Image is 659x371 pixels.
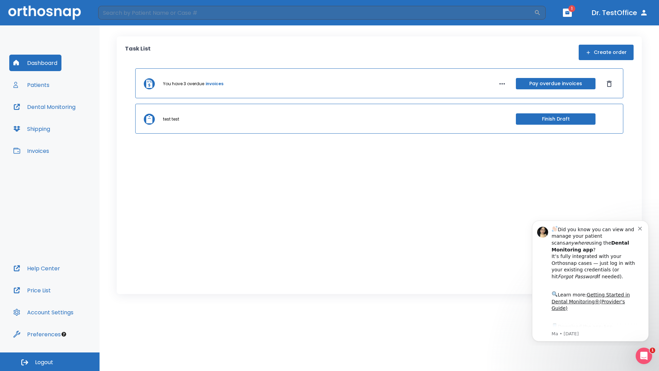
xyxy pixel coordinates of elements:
[125,45,151,60] p: Task List
[8,5,81,20] img: Orthosnap
[30,116,116,123] p: Message from Ma, sent 4w ago
[30,108,116,143] div: Download the app: | ​ Let us know if you need help getting started!
[9,326,65,342] button: Preferences
[9,304,78,321] button: Account Settings
[568,5,575,12] span: 1
[206,81,223,87] a: invoices
[9,121,54,137] button: Shipping
[30,110,91,122] a: App Store
[61,331,67,337] div: Tooltip anchor
[9,143,53,159] button: Invoices
[163,116,179,122] p: test test
[116,11,122,16] button: Dismiss notification
[604,78,615,89] button: Dismiss
[9,55,61,71] button: Dashboard
[9,99,80,115] button: Dental Monitoring
[516,78,596,89] button: Pay overdue invoices
[522,214,659,346] iframe: Intercom notifications message
[98,6,534,20] input: Search by Patient Name or Case #
[9,282,55,299] button: Price List
[516,113,596,125] button: Finish Draft
[9,260,64,277] button: Help Center
[35,359,53,366] span: Logout
[163,81,204,87] p: You have 3 overdue
[9,77,54,93] button: Patients
[579,45,634,60] button: Create order
[650,348,655,353] span: 1
[636,348,652,364] iframe: Intercom live chat
[589,7,651,19] button: Dr. TestOffice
